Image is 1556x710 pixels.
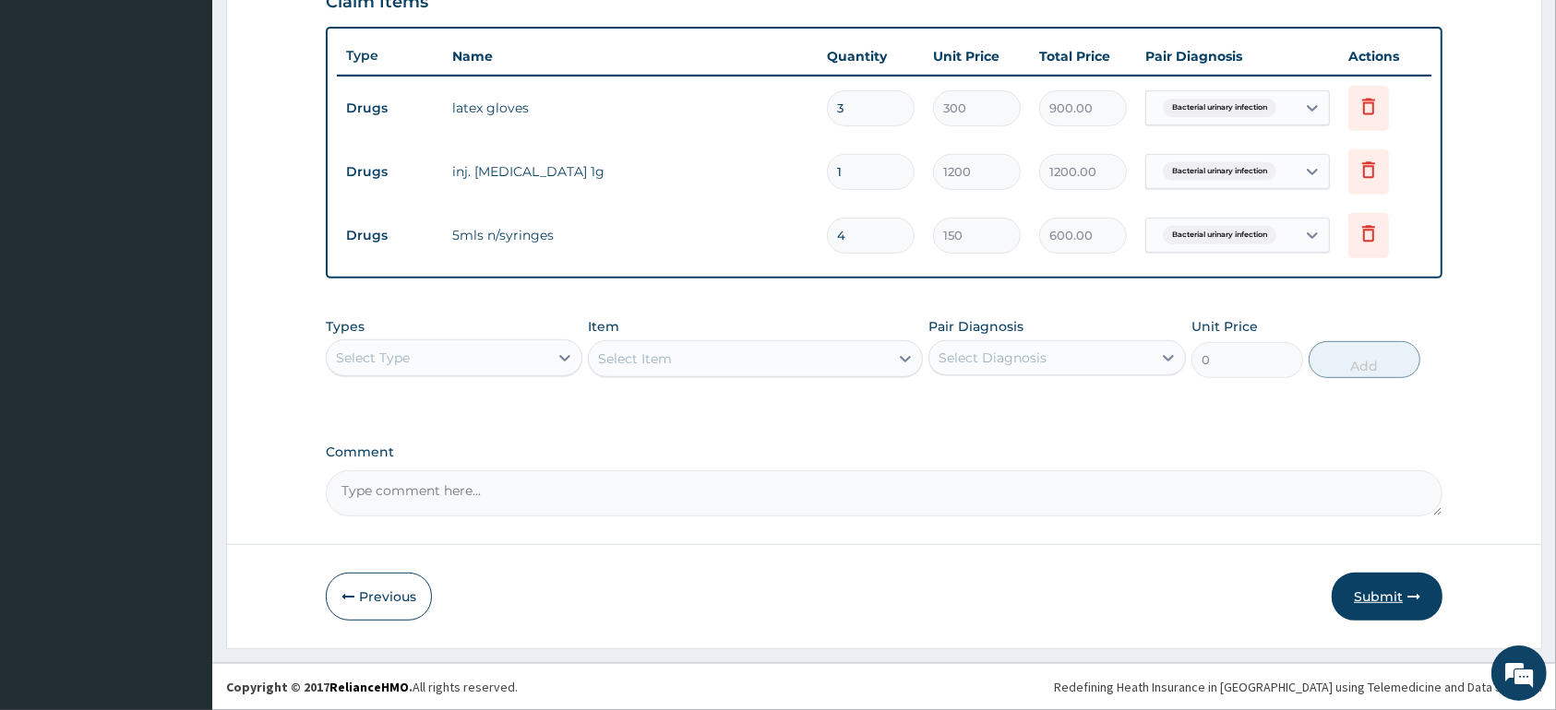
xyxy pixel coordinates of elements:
div: Minimize live chat window [303,9,347,53]
label: Item [588,317,619,336]
th: Quantity [818,38,924,75]
button: Add [1309,341,1420,378]
td: latex gloves [443,89,818,126]
span: Bacterial urinary infection [1163,162,1276,181]
a: RelianceHMO [329,679,409,695]
label: Comment [326,444,1442,460]
img: d_794563401_company_1708531726252_794563401 [34,92,75,138]
footer: All rights reserved. [212,663,1556,710]
label: Pair Diagnosis [928,317,1023,336]
div: Select Diagnosis [939,349,1047,367]
td: Drugs [337,155,443,189]
button: Previous [326,573,432,621]
th: Type [337,39,443,73]
th: Actions [1339,38,1431,75]
span: We're online! [107,232,255,419]
button: Submit [1332,573,1442,621]
th: Unit Price [924,38,1030,75]
div: Chat with us now [96,103,310,127]
td: Drugs [337,219,443,253]
td: 5mls n/syringes [443,217,818,254]
strong: Copyright © 2017 . [226,679,413,695]
textarea: Type your message and hit 'Enter' [9,503,352,568]
span: Bacterial urinary infection [1163,99,1276,117]
th: Total Price [1030,38,1136,75]
th: Pair Diagnosis [1136,38,1339,75]
label: Types [326,319,365,335]
td: inj. [MEDICAL_DATA] 1g [443,153,818,190]
td: Drugs [337,91,443,125]
span: Bacterial urinary infection [1163,226,1276,244]
div: Select Type [336,349,410,367]
div: Redefining Heath Insurance in [GEOGRAPHIC_DATA] using Telemedicine and Data Science! [1054,678,1542,696]
label: Unit Price [1191,317,1258,336]
th: Name [443,38,818,75]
